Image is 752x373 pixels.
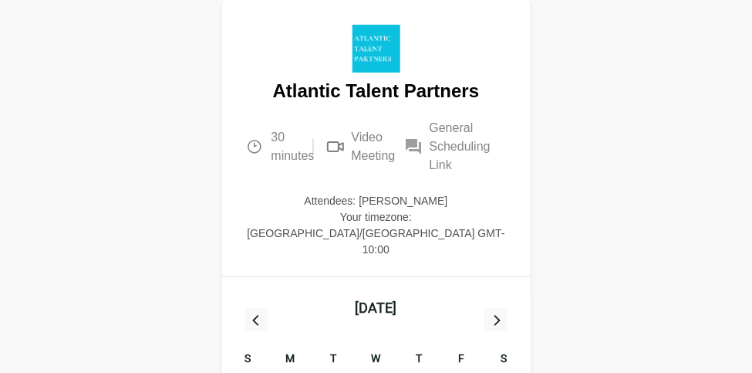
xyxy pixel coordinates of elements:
[247,82,506,100] p: Atlantic Talent Partners
[227,350,269,370] div: S
[430,119,506,175] span: General Scheduling Link
[440,350,483,370] div: F
[483,350,525,370] div: S
[271,128,315,165] span: 30 minutes
[312,350,354,370] div: T
[355,350,397,370] div: W
[269,350,312,370] div: M
[247,193,506,209] p: Attendees: [PERSON_NAME]
[356,297,397,319] div: [DATE]
[351,128,395,165] span: Video Meeting
[247,209,506,258] p: Your timezone: [GEOGRAPHIC_DATA]/[GEOGRAPHIC_DATA] GMT-10:00
[397,350,440,370] div: T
